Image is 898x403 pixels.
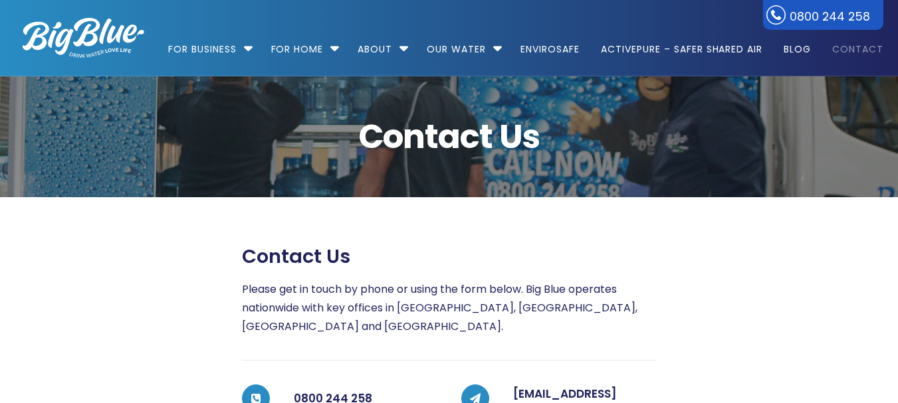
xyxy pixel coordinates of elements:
[242,245,350,268] span: Contact us
[23,120,876,153] span: Contact Us
[23,18,144,58] img: logo
[242,280,657,336] p: Please get in touch by phone or using the form below. Big Blue operates nationwide with key offic...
